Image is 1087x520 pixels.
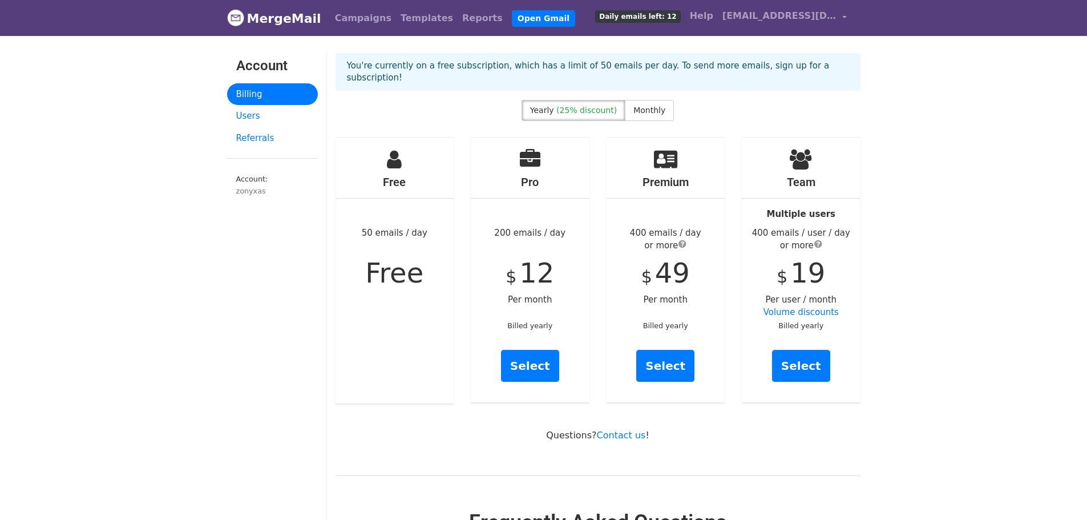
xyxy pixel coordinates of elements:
[330,7,396,30] a: Campaigns
[236,58,309,74] h3: Account
[763,307,839,317] a: Volume discounts
[556,106,617,115] span: (25% discount)
[742,175,860,189] h4: Team
[591,5,685,27] a: Daily emails left: 12
[236,186,309,196] div: zonyxas
[655,257,690,289] span: 49
[506,267,516,287] span: $
[607,227,725,252] div: 400 emails / day or more
[633,106,665,115] span: Monthly
[790,257,825,289] span: 19
[227,83,318,106] a: Billing
[236,175,309,196] small: Account:
[597,430,646,441] a: Contact us
[742,227,860,252] div: 400 emails / user / day or more
[336,175,454,189] h4: Free
[742,138,860,402] div: Per user / month
[641,267,652,287] span: $
[507,321,552,330] small: Billed yearly
[767,209,835,219] strong: Multiple users
[501,350,559,382] a: Select
[227,9,244,26] img: MergeMail logo
[471,138,589,402] div: 200 emails / day Per month
[607,138,725,402] div: Per month
[722,9,837,23] span: [EMAIL_ADDRESS][DOMAIN_NAME]
[336,138,454,404] div: 50 emails / day
[347,60,849,84] p: You're currently on a free subscription, which has a limit of 50 emails per day. To send more ema...
[778,321,823,330] small: Billed yearly
[512,10,575,27] a: Open Gmail
[685,5,718,27] a: Help
[471,175,589,189] h4: Pro
[636,350,694,382] a: Select
[227,6,321,30] a: MergeMail
[772,350,830,382] a: Select
[777,267,787,287] span: $
[227,127,318,150] a: Referrals
[643,321,688,330] small: Billed yearly
[227,105,318,127] a: Users
[595,10,680,23] span: Daily emails left: 12
[607,175,725,189] h4: Premium
[519,257,554,289] span: 12
[458,7,507,30] a: Reports
[530,106,554,115] span: Yearly
[365,257,423,289] span: Free
[396,7,458,30] a: Templates
[718,5,851,31] a: [EMAIL_ADDRESS][DOMAIN_NAME]
[336,429,860,441] p: Questions? !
